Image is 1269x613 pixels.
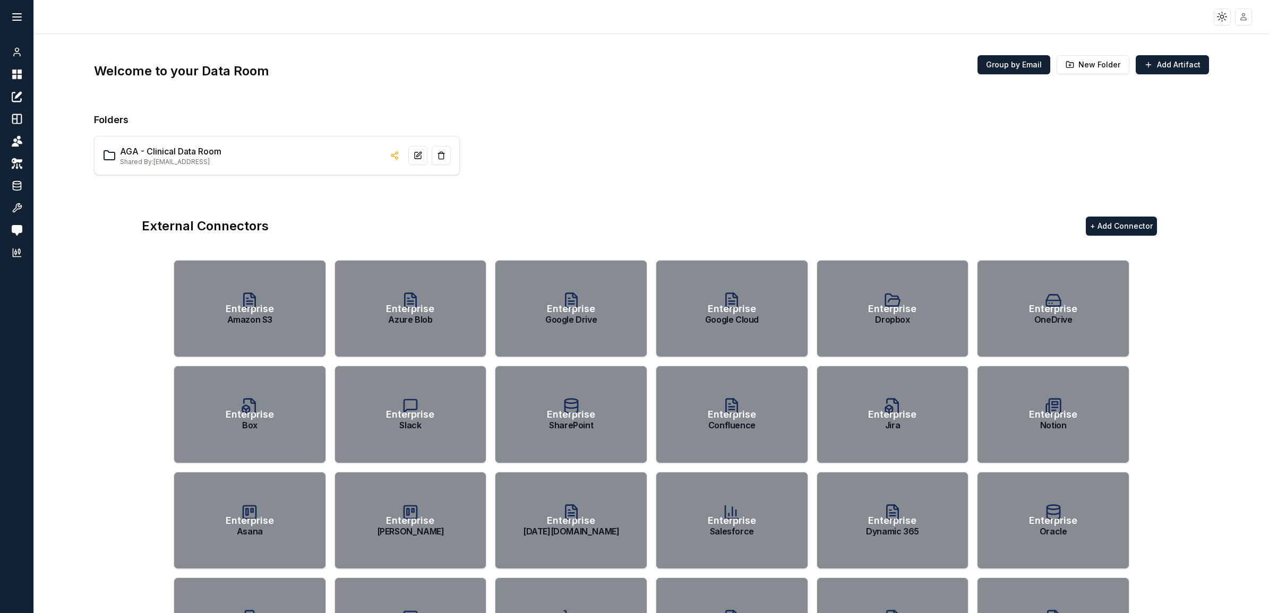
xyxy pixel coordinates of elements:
button: Group by Email [978,55,1050,74]
button: + Add Connector [1086,217,1157,236]
button: New Folder [1057,55,1129,74]
span: Enterprise [226,513,274,528]
span: Enterprise [386,513,434,528]
h1: External Connectors [142,218,269,235]
span: Shared By: [EMAIL_ADDRESS] [120,158,221,166]
h1: Welcome to your Data Room [94,63,269,80]
img: feedback [12,225,22,236]
span: Enterprise [226,301,274,316]
span: Enterprise [547,407,595,422]
h2: Folders [94,113,1208,127]
span: Enterprise [226,407,274,422]
span: Enterprise [1029,513,1077,528]
span: Enterprise [1029,301,1077,316]
span: Enterprise [386,301,434,316]
span: Enterprise [547,513,595,528]
span: Enterprise [708,513,756,528]
a: AGA - Clinical Data Room [120,145,221,158]
span: Enterprise [1029,407,1077,422]
span: Enterprise [868,513,916,528]
span: Enterprise [868,301,916,316]
span: Enterprise [386,407,434,422]
span: Enterprise [547,301,595,316]
button: Add Artifact [1136,55,1209,74]
span: Enterprise [868,407,916,422]
span: Enterprise [708,407,756,422]
img: placeholder-user.jpg [1236,9,1251,24]
span: Enterprise [708,301,756,316]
